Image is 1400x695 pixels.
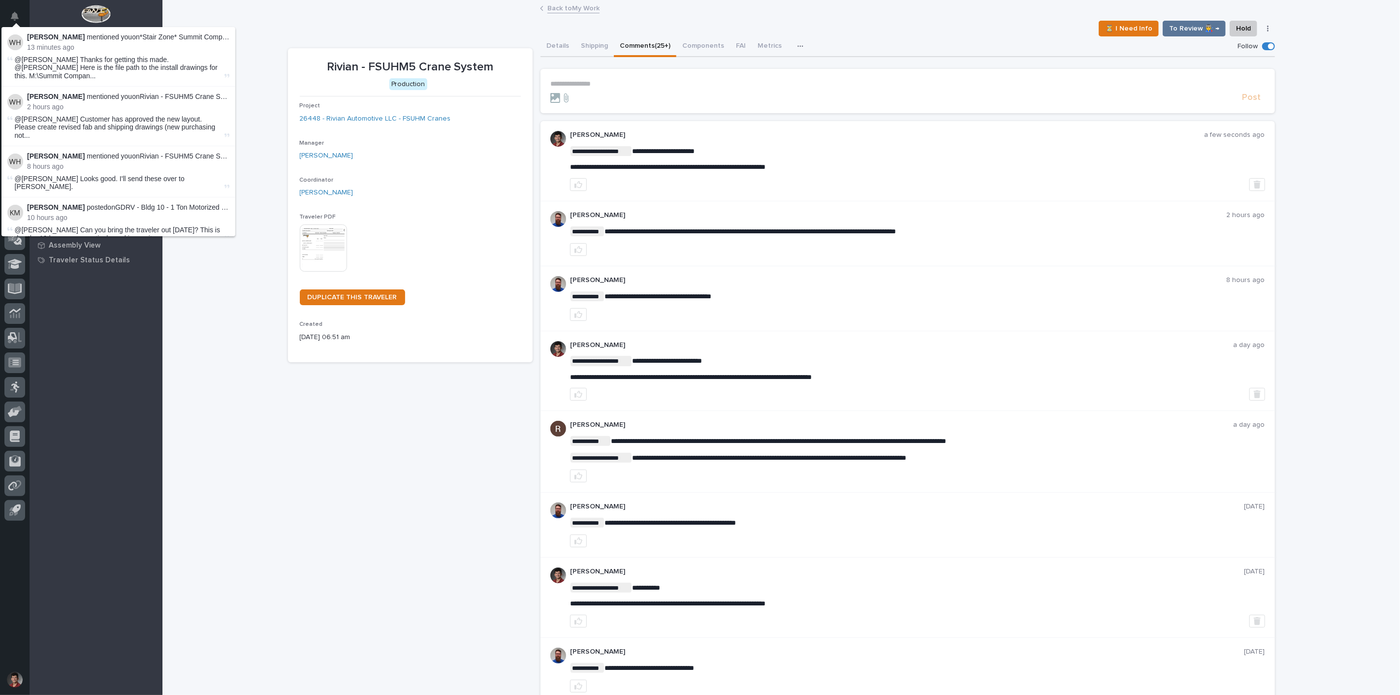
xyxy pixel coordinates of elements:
button: Delete post [1249,388,1265,401]
a: Back toMy Work [547,2,600,13]
img: 6hTokn1ETDGPf9BPokIQ [550,648,566,663]
button: like this post [570,680,587,693]
p: 2 hours ago [1227,211,1265,220]
button: Delete post [1249,615,1265,628]
div: Production [389,78,427,91]
button: like this post [570,535,587,547]
p: Rivian - FSUHM5 Crane System [300,60,521,74]
span: Project [300,103,320,109]
a: [PERSON_NAME] [300,188,353,198]
p: mentioned you on : [27,93,229,101]
img: AATXAJzQ1Gz112k1-eEngwrIHvmFm-wfF_dy1drktBUI=s96-c [550,421,566,437]
button: To Review 👨‍🏭 → [1163,21,1226,36]
button: Metrics [752,36,788,57]
button: like this post [570,243,587,256]
img: ROij9lOReuV7WqYxWfnW [550,131,566,147]
p: [PERSON_NAME] [570,568,1244,576]
p: Follow [1238,42,1258,51]
button: Comments (25+) [614,36,676,57]
p: [PERSON_NAME] [570,131,1205,139]
p: [PERSON_NAME] [570,341,1234,349]
a: Rivian - FSUHM5 Crane System [140,152,239,160]
button: like this post [570,308,587,321]
img: 6hTokn1ETDGPf9BPokIQ [550,211,566,227]
span: Coordinator [300,177,334,183]
div: Notifications [12,12,25,28]
button: Details [541,36,575,57]
p: [DATE] 06:51 am [300,332,521,343]
button: Hold [1230,21,1257,36]
a: 26448 - Rivian Automotive LLC - FSUHM Cranes [300,114,451,124]
button: like this post [570,178,587,191]
img: ROij9lOReuV7WqYxWfnW [550,341,566,357]
p: 2 hours ago [27,103,229,111]
button: Notifications [4,6,25,27]
span: Traveler PDF [300,214,336,220]
p: [PERSON_NAME] [570,211,1227,220]
p: [PERSON_NAME] [570,648,1244,656]
button: users-avatar [4,669,25,690]
p: Assembly View [49,241,100,250]
a: Traveler Status Details [30,253,162,267]
p: 10 hours ago [27,214,229,222]
button: Delete post [1249,178,1265,191]
a: GDRV - Bldg 10 - 1 Ton Motorized Bridges [115,203,245,211]
span: @[PERSON_NAME] Can you bring the traveler out [DATE]? This is due the 13th, so we are actively wo... [15,226,221,242]
span: Created [300,321,323,327]
strong: [PERSON_NAME] [27,93,85,100]
span: @[PERSON_NAME] Customer has approved the new layout. Please create revised fab and shipping drawi... [15,115,223,140]
p: a day ago [1234,341,1265,349]
span: @[PERSON_NAME] Looks good. I'll send these over to [PERSON_NAME]. [15,175,185,191]
a: *Stair Zone* Summit Company - Stair [140,33,254,41]
a: DUPLICATE THIS TRAVELER [300,289,405,305]
p: mentioned you on : [27,33,229,41]
button: like this post [570,615,587,628]
p: [DATE] [1244,648,1265,656]
a: [PERSON_NAME] [300,151,353,161]
a: Assembly View [30,238,162,253]
p: [PERSON_NAME] [570,276,1227,284]
p: 8 hours ago [27,162,229,171]
img: Workspace Logo [81,5,110,23]
img: ROij9lOReuV7WqYxWfnW [550,568,566,583]
button: Shipping [575,36,614,57]
img: 6hTokn1ETDGPf9BPokIQ [550,503,566,518]
span: To Review 👨‍🏭 → [1169,23,1219,34]
p: mentioned you on : [27,152,229,160]
strong: [PERSON_NAME] [27,203,85,211]
span: Hold [1236,23,1251,34]
span: Manager [300,140,324,146]
button: FAI [730,36,752,57]
img: Kyle Miller [7,205,23,221]
span: Post [1242,92,1261,103]
img: Weston Hochstetler [7,154,23,169]
strong: [PERSON_NAME] [27,33,85,41]
img: Wynne Hochstetler [7,34,23,50]
span: ⏳ I Need Info [1105,23,1152,34]
p: a few seconds ago [1205,131,1265,139]
button: Components [676,36,730,57]
img: 6hTokn1ETDGPf9BPokIQ [550,276,566,292]
img: Weston Hochstetler [7,94,23,110]
button: like this post [570,470,587,482]
button: Post [1239,92,1265,103]
button: ⏳ I Need Info [1099,21,1159,36]
p: [PERSON_NAME] [570,421,1234,429]
strong: [PERSON_NAME] [27,152,85,160]
p: [PERSON_NAME] [570,503,1244,511]
p: 8 hours ago [1227,276,1265,284]
span: @[PERSON_NAME] Thanks for getting this made. @[PERSON_NAME] Here is the file path to the install ... [15,56,223,80]
p: Traveler Status Details [49,256,130,265]
button: like this post [570,388,587,401]
p: [DATE] [1244,568,1265,576]
a: Rivian - FSUHM5 Crane System [140,93,239,100]
p: posted on : [27,203,229,212]
p: a day ago [1234,421,1265,429]
p: 13 minutes ago [27,43,229,52]
p: [DATE] [1244,503,1265,511]
span: DUPLICATE THIS TRAVELER [308,294,397,301]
